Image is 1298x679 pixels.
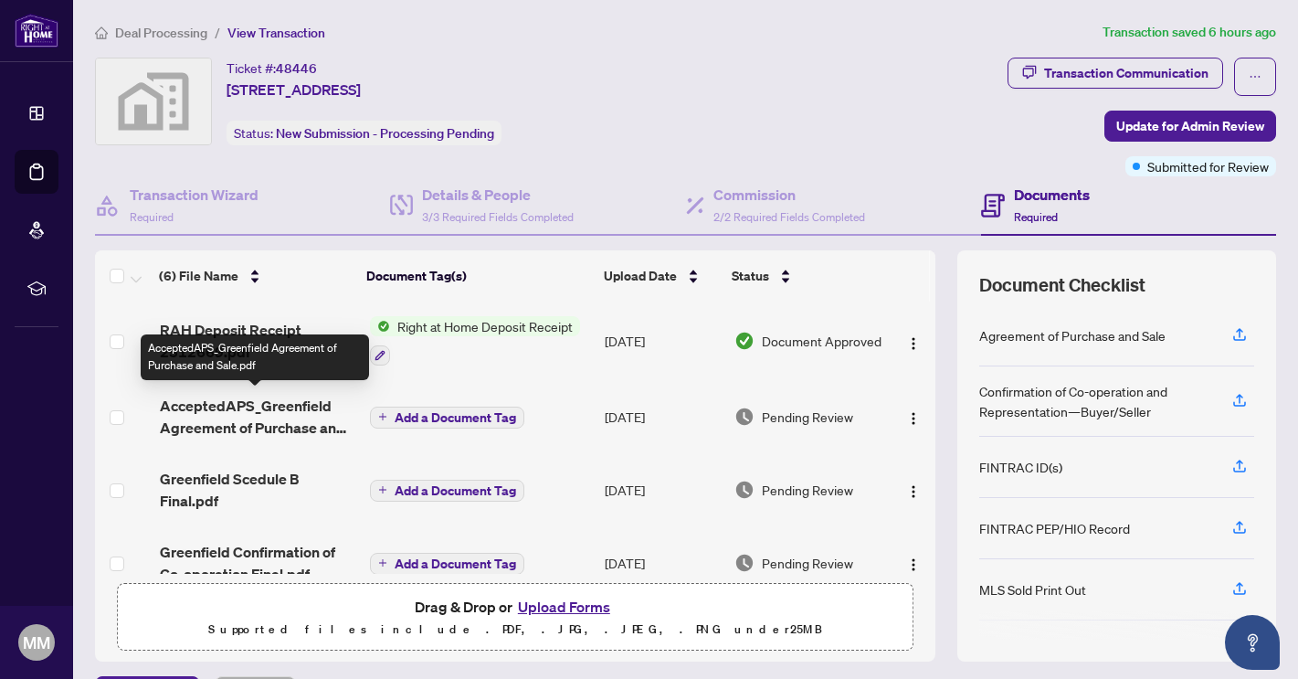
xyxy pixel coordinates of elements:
[1008,58,1223,89] button: Transaction Communication
[906,411,921,426] img: Logo
[160,395,355,439] span: AcceptedAPS_Greenfield Agreement of Purchase and Sale.pdf
[276,60,317,77] span: 48446
[227,79,361,101] span: [STREET_ADDRESS]
[713,210,865,224] span: 2/2 Required Fields Completed
[597,380,727,453] td: [DATE]
[378,558,387,568] span: plus
[422,184,574,206] h4: Details & People
[370,478,524,502] button: Add a Document Tag
[512,595,616,619] button: Upload Forms
[732,266,769,286] span: Status
[734,331,755,351] img: Document Status
[141,334,369,380] div: AcceptedAPS_Greenfield Agreement of Purchase and Sale.pdf
[724,250,884,302] th: Status
[23,630,50,655] span: MM
[1014,184,1090,206] h4: Documents
[899,326,928,355] button: Logo
[762,553,853,573] span: Pending Review
[152,250,359,302] th: (6) File Name
[130,184,259,206] h4: Transaction Wizard
[979,381,1210,421] div: Confirmation of Co-operation and Representation—Buyer/Seller
[96,58,211,144] img: svg%3e
[370,316,580,366] button: Status IconRight at Home Deposit Receipt
[227,121,501,145] div: Status:
[762,480,853,500] span: Pending Review
[359,250,596,302] th: Document Tag(s)
[390,316,580,336] span: Right at Home Deposit Receipt
[906,336,921,351] img: Logo
[160,468,355,512] span: Greenfield Scedule B Final.pdf
[1225,615,1280,670] button: Open asap
[422,210,574,224] span: 3/3 Required Fields Completed
[1014,210,1058,224] span: Required
[1044,58,1208,88] div: Transaction Communication
[118,584,913,652] span: Drag & Drop orUpload FormsSupported files include .PDF, .JPG, .JPEG, .PNG under25MB
[979,579,1086,599] div: MLS Sold Print Out
[899,548,928,578] button: Logo
[370,407,524,429] button: Add a Document Tag
[899,475,928,504] button: Logo
[395,484,516,497] span: Add a Document Tag
[1116,111,1264,141] span: Update for Admin Review
[597,302,727,380] td: [DATE]
[227,25,325,41] span: View Transaction
[115,25,207,41] span: Deal Processing
[378,412,387,421] span: plus
[979,457,1062,477] div: FINTRAC ID(s)
[1147,156,1269,176] span: Submitted for Review
[395,557,516,570] span: Add a Document Tag
[604,266,677,286] span: Upload Date
[395,411,516,424] span: Add a Document Tag
[596,250,724,302] th: Upload Date
[906,557,921,572] img: Logo
[762,331,881,351] span: Document Approved
[378,485,387,494] span: plus
[734,553,755,573] img: Document Status
[160,541,355,585] span: Greenfield Confirmation of Co-operation Final.pdf
[215,22,220,43] li: /
[899,402,928,431] button: Logo
[129,619,902,641] p: Supported files include .PDF, .JPG, .JPEG, .PNG under 25 MB
[370,405,524,429] button: Add a Document Tag
[15,14,58,48] img: logo
[1104,111,1276,142] button: Update for Admin Review
[160,319,355,363] span: RAH Deposit Receipt 2512669.pdf
[130,210,174,224] span: Required
[370,316,390,336] img: Status Icon
[95,27,108,39] span: home
[370,553,524,575] button: Add a Document Tag
[370,480,524,502] button: Add a Document Tag
[276,125,494,142] span: New Submission - Processing Pending
[159,266,238,286] span: (6) File Name
[979,518,1130,538] div: FINTRAC PEP/HIO Record
[979,325,1166,345] div: Agreement of Purchase and Sale
[734,480,755,500] img: Document Status
[1249,70,1261,83] span: ellipsis
[227,58,317,79] div: Ticket #:
[762,407,853,427] span: Pending Review
[415,595,616,619] span: Drag & Drop or
[597,453,727,526] td: [DATE]
[370,551,524,575] button: Add a Document Tag
[734,407,755,427] img: Document Status
[979,272,1145,298] span: Document Checklist
[1103,22,1276,43] article: Transaction saved 6 hours ago
[906,484,921,499] img: Logo
[597,526,727,599] td: [DATE]
[713,184,865,206] h4: Commission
